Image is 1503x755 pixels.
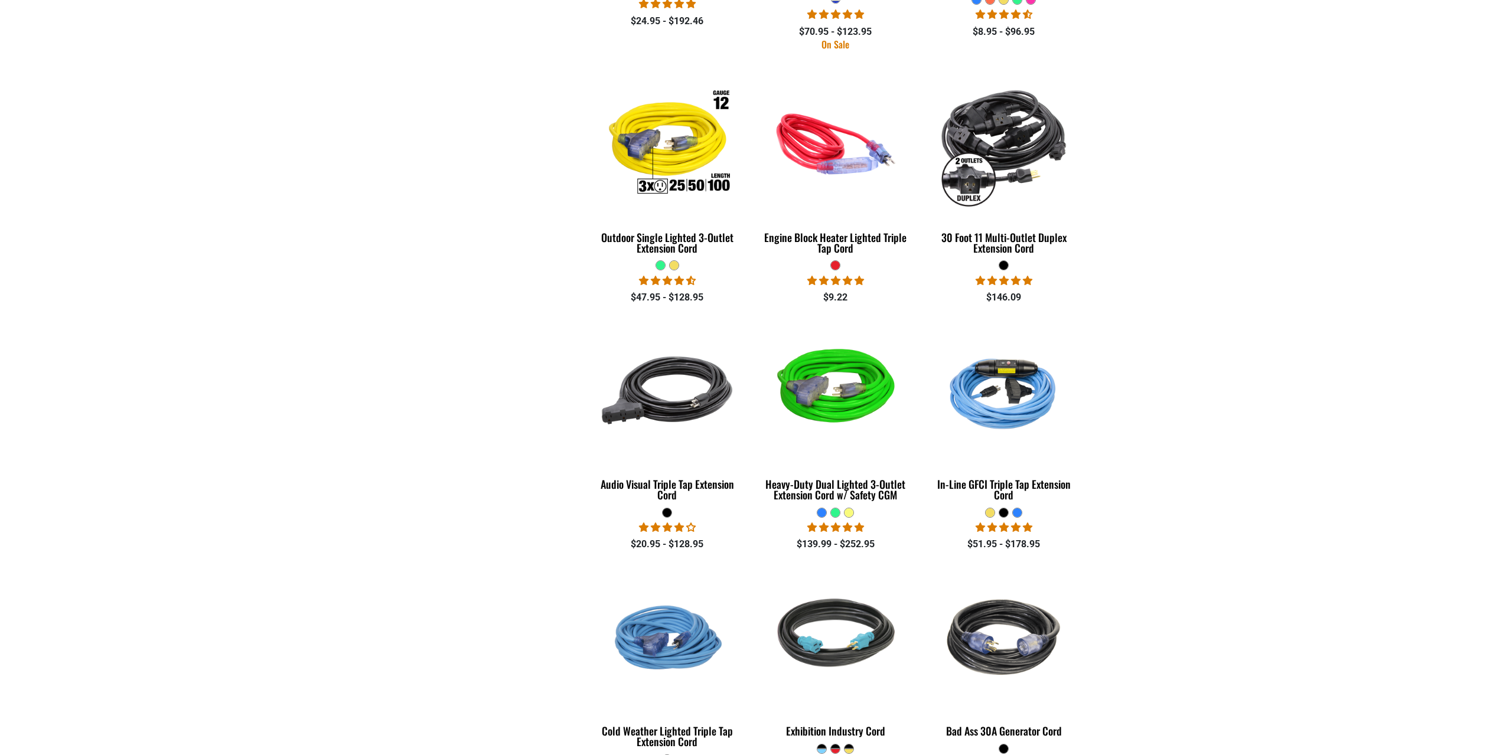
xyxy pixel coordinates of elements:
div: $146.09 [928,290,1079,305]
span: 5.00 stars [807,9,864,20]
a: black Audio Visual Triple Tap Extension Cord [592,317,743,507]
span: 5.00 stars [976,275,1032,286]
span: 4.64 stars [639,275,696,286]
div: $51.95 - $178.95 [928,537,1079,551]
img: Outdoor Single Lighted 3-Outlet Extension Cord [593,76,742,211]
div: 30 Foot 11 Multi-Outlet Duplex Extension Cord [928,232,1079,253]
a: red Engine Block Heater Lighted Triple Tap Cord [760,70,911,260]
a: neon green Heavy-Duty Dual Lighted 3-Outlet Extension Cord w/ Safety CGM [760,317,911,507]
div: $139.99 - $252.95 [760,537,911,551]
a: black 30 Foot 11 Multi-Outlet Duplex Extension Cord [928,70,1079,260]
div: Heavy-Duty Dual Lighted 3-Outlet Extension Cord w/ Safety CGM [760,479,911,500]
img: Light Blue [930,323,1078,459]
img: red [761,76,910,211]
div: $47.95 - $128.95 [592,290,743,305]
div: Cold Weather Lighted Triple Tap Extension Cord [592,725,743,747]
div: $8.95 - $96.95 [928,25,1079,39]
div: Audio Visual Triple Tap Extension Cord [592,479,743,500]
img: black [930,76,1078,211]
div: $70.95 - $123.95 [760,25,911,39]
span: 5.00 stars [976,522,1032,533]
img: black teal [761,570,910,705]
img: black [930,570,1078,705]
a: Light Blue In-Line GFCI Triple Tap Extension Cord [928,317,1079,507]
span: 4.92 stars [807,522,864,533]
span: 3.75 stars [639,522,696,533]
span: 5.00 stars [807,275,864,286]
img: black [593,323,742,459]
div: Outdoor Single Lighted 3-Outlet Extension Cord [592,232,743,253]
a: Outdoor Single Lighted 3-Outlet Extension Cord Outdoor Single Lighted 3-Outlet Extension Cord [592,70,743,260]
a: black Bad Ass 30A Generator Cord [928,564,1079,743]
div: On Sale [760,40,911,49]
a: Light Blue Cold Weather Lighted Triple Tap Extension Cord [592,564,743,754]
div: $24.95 - $192.46 [592,14,743,28]
div: Bad Ass 30A Generator Cord [928,725,1079,736]
img: Light Blue [593,570,742,705]
div: Exhibition Industry Cord [760,725,911,736]
div: $9.22 [760,290,911,305]
a: black teal Exhibition Industry Cord [760,564,911,743]
div: Engine Block Heater Lighted Triple Tap Cord [760,232,911,253]
div: In-Line GFCI Triple Tap Extension Cord [928,479,1079,500]
span: 4.33 stars [976,9,1032,20]
div: $20.95 - $128.95 [592,537,743,551]
img: neon green [761,323,910,459]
